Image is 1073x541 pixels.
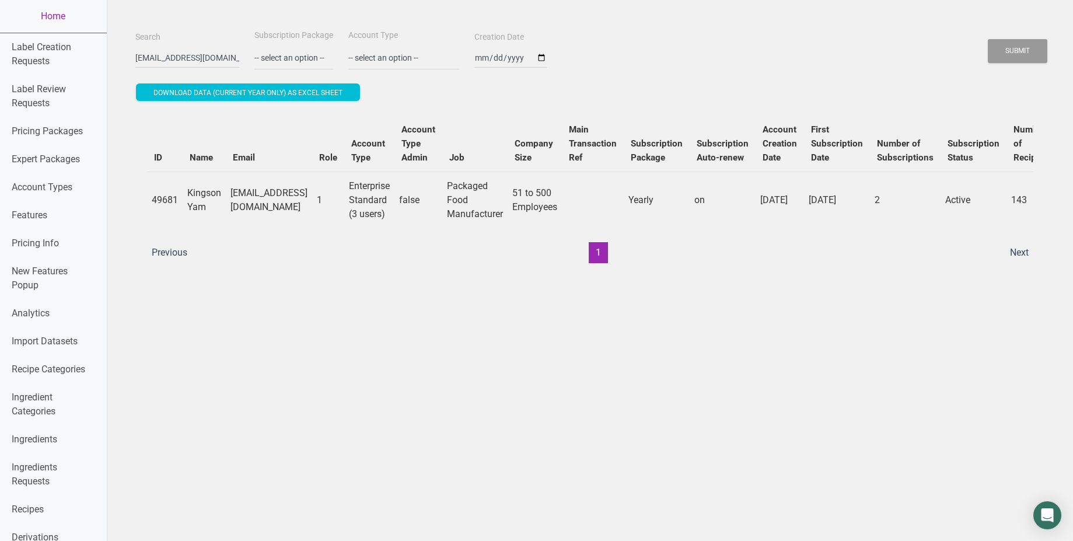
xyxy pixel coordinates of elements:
b: Number of Subscriptions [877,138,934,163]
b: Subscription Auto-renew [697,138,749,163]
label: Account Type [348,30,398,41]
label: Creation Date [474,32,524,43]
label: Subscription Package [254,30,333,41]
b: Account Type [351,138,385,163]
td: false [394,172,442,228]
div: Users [135,104,1045,275]
b: Company Size [515,138,553,163]
b: Subscription Status [948,138,999,163]
td: on [690,172,756,228]
button: 1 [589,242,608,263]
td: 143 [1006,172,1053,228]
b: Account Creation Date [763,124,797,163]
b: Job [449,152,464,163]
button: Submit [988,39,1047,63]
b: ID [154,152,162,163]
b: Number of Recipes [1013,124,1046,163]
label: Search [135,32,160,43]
b: Name [190,152,213,163]
td: Yearly [624,172,690,228]
td: Enterprise Standard (3 users) [344,172,394,228]
td: Packaged Food Manufacturer [442,172,508,228]
td: 49681 [147,172,183,228]
td: Kingson Yam [183,172,226,228]
td: 1 [312,172,344,228]
button: Download data (current year only) as excel sheet [136,83,360,101]
b: Role [319,152,337,163]
td: [DATE] [756,172,804,228]
span: Download data (current year only) as excel sheet [153,89,342,97]
b: First Subscription Date [811,124,863,163]
b: Email [233,152,255,163]
td: 2 [870,172,941,228]
td: [EMAIL_ADDRESS][DOMAIN_NAME] [226,172,312,228]
b: Account Type Admin [401,124,435,163]
td: 51 to 500 Employees [508,172,562,228]
div: Page navigation example [147,242,1033,263]
td: [DATE] [804,172,870,228]
b: Main Transaction Ref [569,124,617,163]
b: Subscription Package [631,138,683,163]
td: Active [941,172,1006,228]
